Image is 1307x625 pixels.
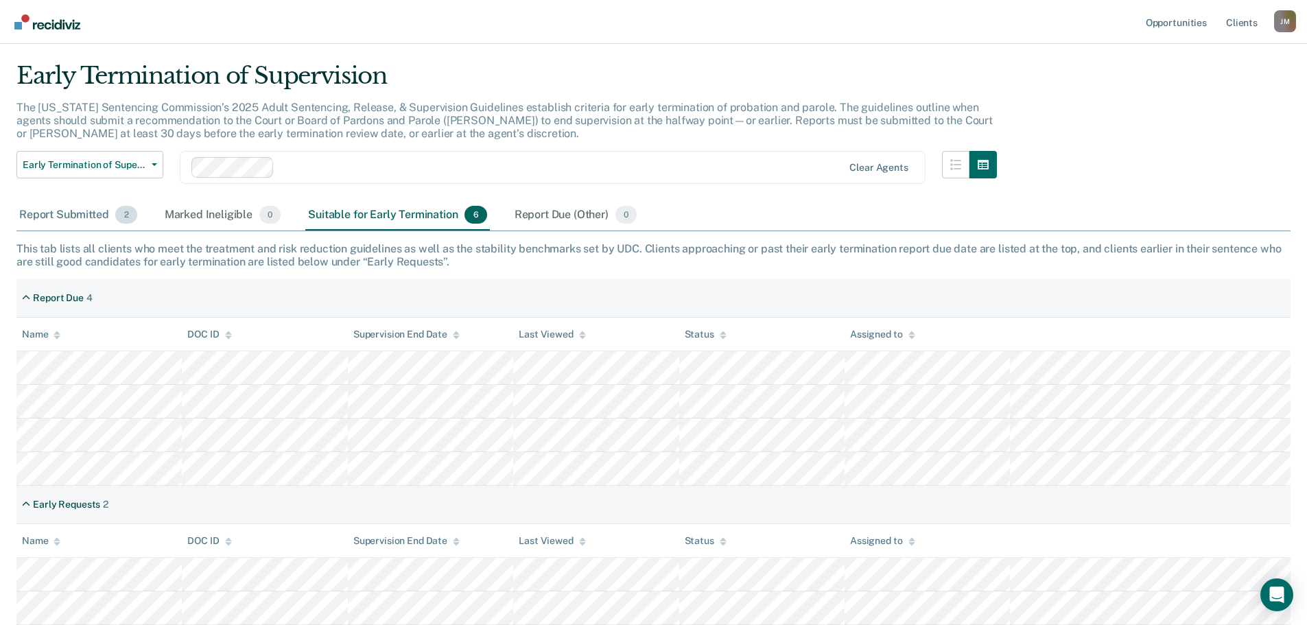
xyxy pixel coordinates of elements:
[16,200,140,231] div: Report Submitted2
[1274,10,1296,32] button: Profile dropdown button
[16,493,114,516] div: Early Requests2
[22,329,60,340] div: Name
[353,329,460,340] div: Supervision End Date
[33,499,100,510] div: Early Requests
[512,200,639,231] div: Report Due (Other)0
[14,14,80,30] img: Recidiviz
[615,206,637,224] span: 0
[16,151,163,178] button: Early Termination of Supervision
[162,200,284,231] div: Marked Ineligible0
[353,535,460,547] div: Supervision End Date
[259,206,281,224] span: 0
[23,159,146,171] span: Early Termination of Supervision
[115,206,137,224] span: 2
[103,499,108,510] div: 2
[22,535,60,547] div: Name
[187,329,231,340] div: DOC ID
[33,292,84,304] div: Report Due
[519,329,585,340] div: Last Viewed
[305,200,489,231] div: Suitable for Early Termination6
[850,329,915,340] div: Assigned to
[16,242,1291,268] div: This tab lists all clients who meet the treatment and risk reduction guidelines as well as the st...
[849,162,908,174] div: Clear agents
[86,292,93,304] div: 4
[1274,10,1296,32] div: J M
[685,535,727,547] div: Status
[519,535,585,547] div: Last Viewed
[16,101,993,140] p: The [US_STATE] Sentencing Commission’s 2025 Adult Sentencing, Release, & Supervision Guidelines e...
[1260,578,1293,611] div: Open Intercom Messenger
[187,535,231,547] div: DOC ID
[16,62,997,101] div: Early Termination of Supervision
[16,287,98,309] div: Report Due4
[850,535,915,547] div: Assigned to
[685,329,727,340] div: Status
[464,206,486,224] span: 6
